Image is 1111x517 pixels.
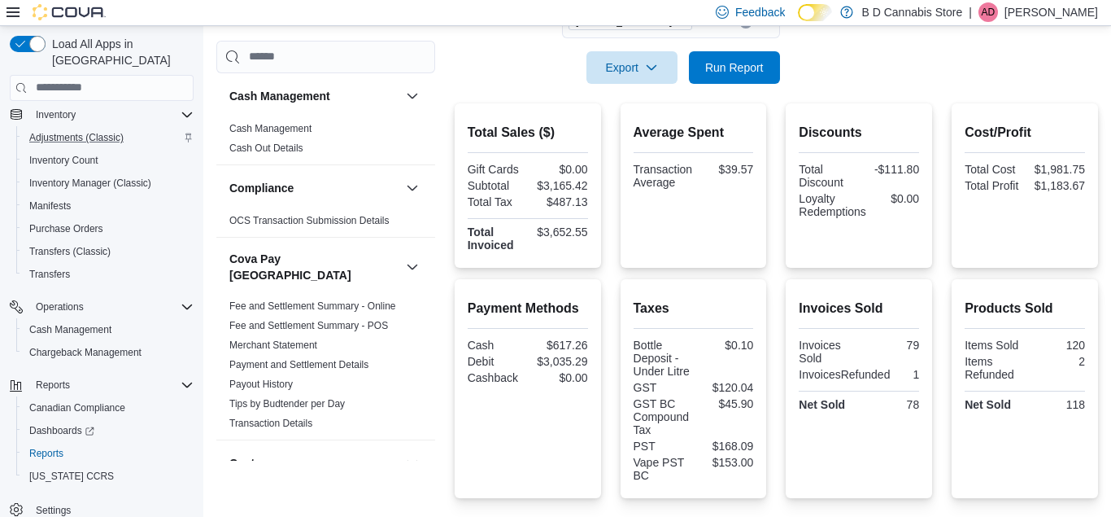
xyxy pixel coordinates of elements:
span: Merchant Statement [229,339,317,352]
a: Cash Out Details [229,142,303,154]
div: $0.00 [873,192,919,205]
button: [US_STATE] CCRS [16,465,200,488]
span: Feedback [735,4,785,20]
a: Cash Management [23,320,118,340]
span: AD [982,2,996,22]
div: Vape PST BC [634,456,691,482]
a: Merchant Statement [229,340,317,351]
span: Transfers [23,265,194,284]
a: Payment and Settlement Details [229,359,368,370]
div: $3,035.29 [531,355,588,368]
h2: Average Spent [634,123,754,142]
div: Compliance [216,211,435,237]
div: $153.00 [696,456,753,469]
a: Inventory Manager (Classic) [23,173,158,193]
button: Inventory Manager (Classic) [16,172,200,195]
div: 118 [1028,398,1085,411]
span: Dashboards [29,424,94,437]
span: Canadian Compliance [29,401,125,414]
span: [US_STATE] CCRS [29,470,114,483]
span: Run Report [705,59,764,76]
a: Cash Management [229,123,312,134]
div: $3,165.42 [531,179,588,192]
h3: Customer [229,455,282,471]
div: Gift Cards [468,163,525,176]
span: Load All Apps in [GEOGRAPHIC_DATA] [46,36,194,68]
span: Purchase Orders [29,222,103,235]
span: Export [596,51,668,84]
button: Adjustments (Classic) [16,126,200,149]
h3: Compliance [229,180,294,196]
div: Total Profit [965,179,1022,192]
button: Inventory [3,103,200,126]
span: Operations [36,300,84,313]
div: $45.90 [696,397,753,410]
div: Total Tax [468,195,525,208]
span: Purchase Orders [23,219,194,239]
button: Operations [29,297,90,317]
p: | [969,2,972,22]
strong: Net Sold [799,398,845,411]
a: Chargeback Management [23,343,148,362]
a: Transaction Details [229,418,312,429]
a: Dashboards [16,419,200,442]
span: Reports [23,444,194,463]
a: Fee and Settlement Summary - POS [229,320,388,331]
button: Cova Pay [GEOGRAPHIC_DATA] [403,257,422,277]
div: Invoices Sold [799,339,856,365]
a: OCS Transaction Submission Details [229,215,390,226]
button: Compliance [403,178,422,198]
div: $617.26 [531,339,588,352]
a: Transfers (Classic) [23,242,117,261]
span: Fee and Settlement Summary - POS [229,319,388,332]
span: Transfers (Classic) [29,245,111,258]
div: GST [634,381,691,394]
h2: Invoices Sold [799,299,919,318]
button: Reports [29,375,76,395]
div: GST BC Compound Tax [634,397,691,436]
span: Dashboards [23,421,194,440]
div: Cova Pay [GEOGRAPHIC_DATA] [216,296,435,440]
span: Chargeback Management [23,343,194,362]
h2: Products Sold [965,299,1085,318]
div: $1,981.75 [1028,163,1085,176]
p: [PERSON_NAME] [1004,2,1098,22]
a: Tips by Budtender per Day [229,398,345,410]
button: Transfers [16,263,200,286]
span: Transaction Details [229,417,312,430]
div: 120 [1028,339,1085,352]
span: Adjustments (Classic) [23,128,194,147]
span: Dark Mode [798,21,799,22]
span: Tips by Budtender per Day [229,397,345,410]
a: Purchase Orders [23,219,110,239]
span: Cash Out Details [229,142,303,155]
div: $1,183.67 [1028,179,1085,192]
input: Dark Mode [798,4,832,21]
a: Fee and Settlement Summary - Online [229,300,396,312]
span: Adjustments (Classic) [29,131,124,144]
div: $0.00 [531,163,588,176]
a: Dashboards [23,421,101,440]
span: Cash Management [229,122,312,135]
a: Reports [23,444,70,463]
span: Manifests [23,196,194,216]
button: Cova Pay [GEOGRAPHIC_DATA] [229,251,399,283]
div: $487.13 [531,195,588,208]
span: Cash Management [23,320,194,340]
span: Washington CCRS [23,467,194,486]
button: Reports [3,374,200,397]
div: Loyalty Redemptions [799,192,866,218]
button: Run Report [689,51,780,84]
button: Cash Management [403,86,422,106]
div: PST [634,440,691,453]
span: Inventory [36,108,76,121]
span: Reports [29,447,63,460]
span: Inventory Count [29,154,98,167]
div: Aman Dhillon [978,2,998,22]
h2: Cost/Profit [965,123,1085,142]
button: Customer [403,453,422,473]
button: Manifests [16,195,200,217]
button: Export [586,51,677,84]
h2: Taxes [634,299,754,318]
div: Cashback [468,371,525,384]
